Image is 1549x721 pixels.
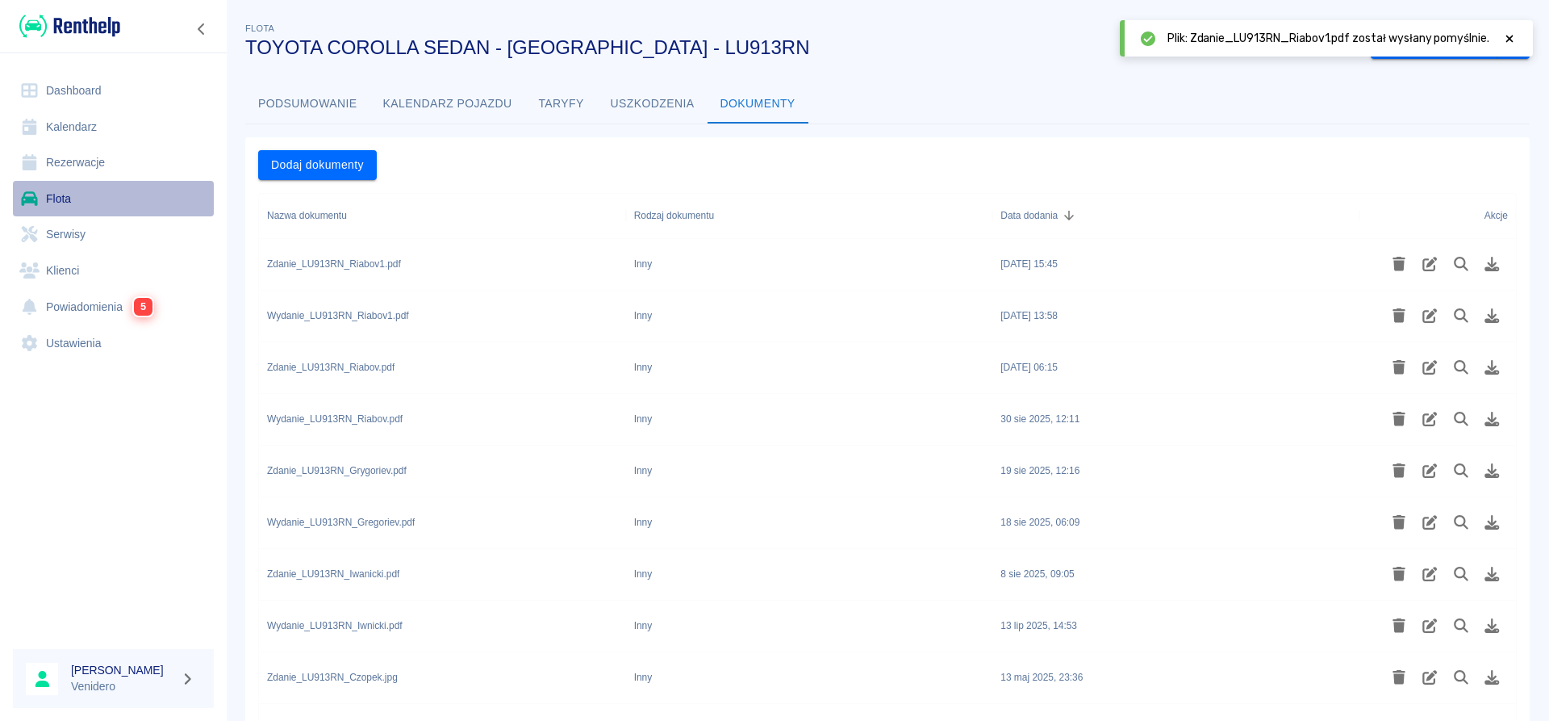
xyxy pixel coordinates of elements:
button: Usuń plik [1384,664,1415,691]
button: Edytuj rodzaj dokumentu [1414,405,1446,433]
div: Wydanie_LU913RN_Riabov1.pdf [267,308,409,323]
button: Pobierz plik [1476,560,1508,588]
h3: TOYOTA COROLLA SEDAN - [GEOGRAPHIC_DATA] - LU913RN [245,36,1358,59]
button: Podgląd pliku [1446,612,1477,639]
img: Renthelp logo [19,13,120,40]
button: Edytuj rodzaj dokumentu [1414,612,1446,639]
button: Podgląd pliku [1446,509,1477,536]
div: Inny [634,515,653,530]
button: Pobierz plik [1476,664,1508,691]
span: Flota [245,23,274,33]
a: Renthelp logo [13,13,120,40]
button: Edytuj rodzaj dokumentu [1414,354,1446,381]
a: Powiadomienia5 [13,288,214,325]
div: Zdanie_LU913RN_Iwanicki.pdf [267,567,399,581]
div: Zdanie_LU913RN_Riabov.pdf [267,360,395,375]
button: Edytuj rodzaj dokumentu [1414,509,1446,536]
div: Data dodania [1000,193,1058,238]
div: Wydanie_LU913RN_Riabov.pdf [267,412,403,426]
span: 5 [134,298,152,316]
button: Pobierz plik [1476,250,1508,278]
div: 13 maj 2025, 23:36 [1000,670,1083,685]
button: Podgląd pliku [1446,457,1477,484]
button: Usuń plik [1384,302,1415,329]
a: Flota [13,181,214,217]
div: Zdanie_LU913RN_Grygoriev.pdf [267,463,407,478]
div: Nazwa dokumentu [259,193,626,238]
button: Edytuj rodzaj dokumentu [1414,457,1446,484]
button: Pobierz plik [1476,405,1508,433]
button: Pobierz plik [1476,302,1508,329]
button: Pobierz plik [1476,457,1508,484]
div: Wydanie_LU913RN_Gregoriev.pdf [267,515,415,530]
div: Inny [634,670,653,685]
button: Pobierz plik [1476,509,1508,536]
div: Nazwa dokumentu [267,193,347,238]
div: 2 wrz 2025, 06:15 [1000,360,1058,375]
button: Podsumowanie [245,85,370,124]
div: 19 sie 2025, 12:16 [1000,463,1079,478]
button: Taryfy [525,85,598,124]
button: Pobierz plik [1476,612,1508,639]
div: Akcje [1484,193,1508,238]
div: Zdanie_LU913RN_Czopek.jpg [267,670,398,685]
div: Akcje [1359,193,1516,238]
a: Klienci [13,253,214,289]
div: Inny [634,618,653,633]
a: Ustawienia [13,325,214,362]
button: Kalendarz pojazdu [370,85,525,124]
a: Dashboard [13,73,214,109]
button: Edytuj rodzaj dokumentu [1414,250,1446,278]
div: Inny [634,257,653,271]
button: Usuń plik [1384,405,1415,433]
button: Usuń plik [1384,612,1415,639]
button: Podgląd pliku [1446,354,1477,381]
button: Uszkodzenia [598,85,708,124]
button: Edytuj rodzaj dokumentu [1414,560,1446,588]
a: Rezerwacje [13,145,214,181]
button: Sort [1058,204,1080,227]
div: Inny [634,567,653,581]
div: 18 sie 2025, 06:09 [1000,515,1079,530]
button: Usuń plik [1384,457,1415,484]
div: Zdanie_LU913RN_Riabov1.pdf [267,257,401,271]
div: Wydanie_LU913RN_Iwnicki.pdf [267,618,403,633]
div: 30 sie 2025, 12:11 [1000,412,1079,426]
button: Dokumenty [708,85,808,124]
span: Plik: Zdanie_LU913RN_Riabov1.pdf został wysłany pomyślnie. [1167,30,1489,47]
div: Rodzaj dokumentu [626,193,993,238]
div: 10 wrz 2025, 15:45 [1000,257,1058,271]
a: Serwisy [13,216,214,253]
div: Inny [634,412,653,426]
div: 6 wrz 2025, 13:58 [1000,308,1058,323]
button: Podgląd pliku [1446,560,1477,588]
p: Venidero [71,678,174,695]
button: Zwiń nawigację [190,19,214,40]
button: Pobierz plik [1476,354,1508,381]
div: 8 sie 2025, 09:05 [1000,567,1074,581]
div: Inny [634,463,653,478]
button: Dodaj dokumenty [258,150,377,180]
button: Usuń plik [1384,560,1415,588]
button: Usuń plik [1384,509,1415,536]
div: 13 lip 2025, 14:53 [1000,618,1077,633]
button: Podgląd pliku [1446,250,1477,278]
div: Inny [634,308,653,323]
div: Rodzaj dokumentu [634,193,714,238]
button: Podgląd pliku [1446,302,1477,329]
button: Edytuj rodzaj dokumentu [1414,302,1446,329]
div: Inny [634,360,653,375]
button: Edytuj rodzaj dokumentu [1414,664,1446,691]
button: Podgląd pliku [1446,405,1477,433]
div: Data dodania [992,193,1359,238]
button: Usuń plik [1384,250,1415,278]
button: Podgląd pliku [1446,664,1477,691]
a: Kalendarz [13,109,214,145]
h6: [PERSON_NAME] [71,662,174,678]
button: Usuń plik [1384,354,1415,381]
